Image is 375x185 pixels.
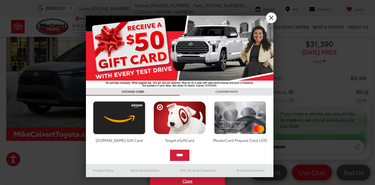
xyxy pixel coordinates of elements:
[86,88,180,96] h3: CHOOSE CARD
[86,16,273,88] img: 55838_top_625864.jpg
[180,88,273,96] h3: CONFIRM INFO
[152,101,207,134] img: targetcard.png
[152,137,207,143] div: Target eGiftCard
[92,137,147,143] div: [DOMAIN_NAME] Gift Card
[121,167,169,174] a: Terms & Conditions
[212,101,268,134] img: mastercard.png
[169,167,228,174] a: SMS Terms & Conditions
[86,167,121,174] a: Privacy Policy
[228,167,273,174] a: Brand Disclaimers
[212,137,268,143] div: MasterCard Prepaid Card USD
[92,101,147,134] img: amazoncard.png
